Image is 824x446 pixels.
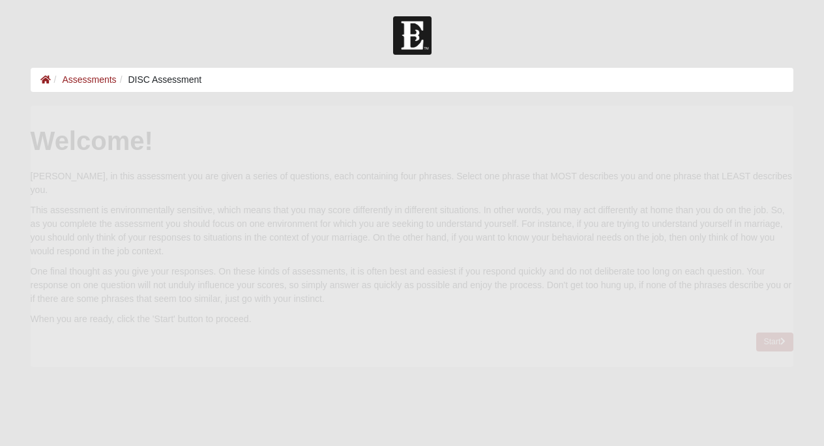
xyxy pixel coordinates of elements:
[31,203,794,258] p: This assessment is environmentally sensitive, which means that you may score differently in diffe...
[756,333,794,351] a: Start
[31,170,794,197] p: [PERSON_NAME], in this assessment you are given a series of questions, each containing four phras...
[62,74,116,85] a: Assessments
[117,73,202,87] li: DISC Assessment
[31,265,794,306] p: One final thought as you give your responses. On these kinds of assessments, it is often best and...
[31,312,794,326] p: When you are ready, click the 'Start' button to proceed.
[393,16,432,55] img: Church of Eleven22 Logo
[31,125,794,156] h2: Welcome!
